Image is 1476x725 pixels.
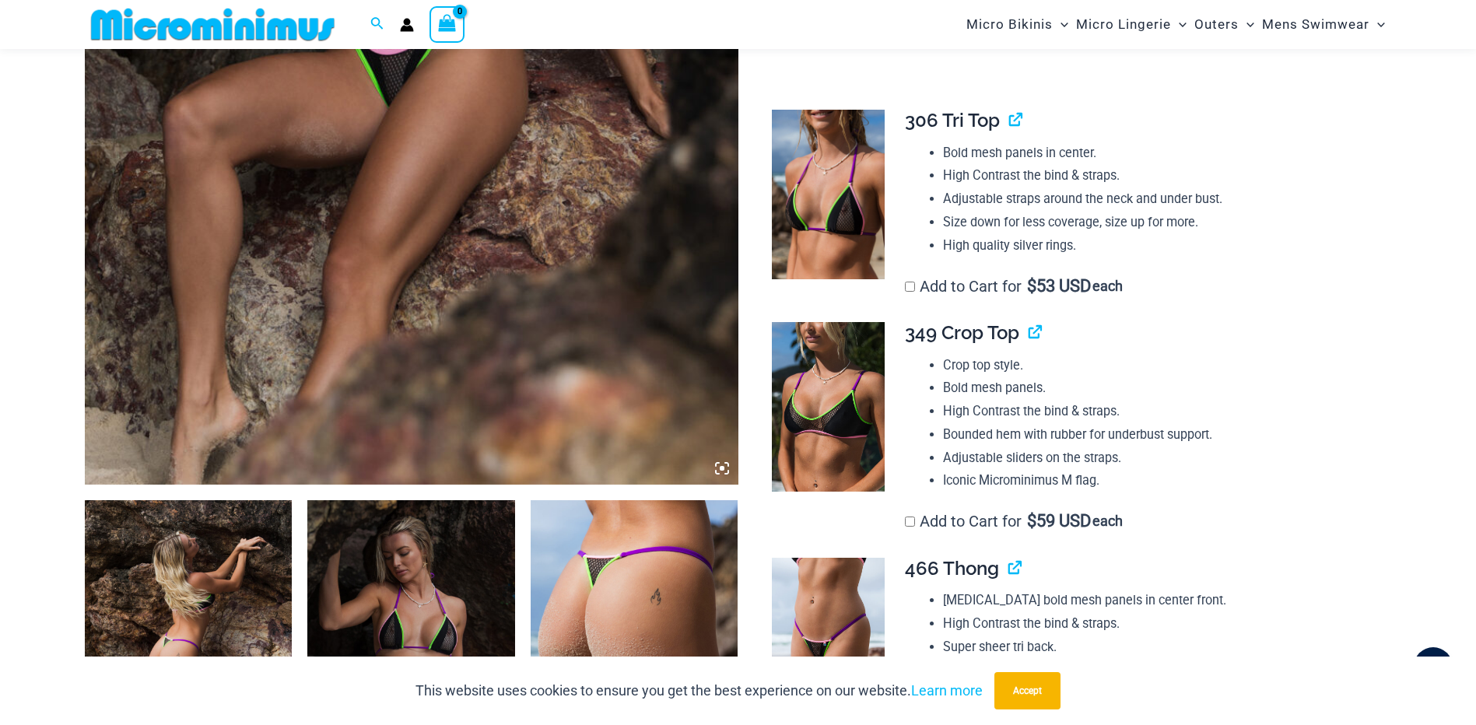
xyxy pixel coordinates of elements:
label: Add to Cart for [905,277,1123,296]
span: Menu Toggle [1239,5,1254,44]
li: High Contrast the bind & straps. [943,400,1379,423]
span: $ [1027,511,1036,531]
span: each [1092,513,1123,529]
li: Super sheer tri back. [943,636,1379,659]
a: Mens SwimwearMenu ToggleMenu Toggle [1258,5,1389,44]
input: Add to Cart for$59 USD each [905,517,915,527]
span: 466 Thong [905,557,999,580]
li: High Contrast the bind & straps. [943,164,1379,187]
li: High Contrast the bind & straps. [943,612,1379,636]
label: Add to Cart for [905,512,1123,531]
span: each [1092,278,1123,294]
a: Account icon link [400,18,414,32]
span: Menu Toggle [1171,5,1187,44]
span: 53 USD [1027,278,1091,294]
li: Bold mesh panels in center. [943,142,1379,165]
a: View Shopping Cart, empty [429,6,465,42]
button: Accept [994,672,1061,709]
li: Size down for less coverage, size up for more. [943,211,1379,234]
span: $ [1027,276,1036,296]
nav: Site Navigation [960,2,1392,47]
a: Search icon link [370,15,384,34]
p: This website uses cookies to ensure you get the best experience on our website. [415,679,983,702]
span: Outers [1194,5,1239,44]
li: Bold mesh panels. [943,377,1379,400]
input: Add to Cart for$53 USD each [905,282,915,292]
span: Micro Bikinis [966,5,1053,44]
span: 59 USD [1027,513,1091,529]
span: Micro Lingerie [1076,5,1171,44]
span: 349 Crop Top [905,321,1019,344]
li: Crop top style. [943,354,1379,377]
a: Micro LingerieMenu ToggleMenu Toggle [1072,5,1190,44]
img: Reckless Neon Crush Black Neon 349 Crop Top [772,322,885,492]
span: Menu Toggle [1053,5,1068,44]
li: Iconic Microminimus M flag. [943,469,1379,492]
li: Adjustable sliders on the straps. [943,447,1379,470]
span: 306 Tri Top [905,109,1000,131]
a: Micro BikinisMenu ToggleMenu Toggle [962,5,1072,44]
img: MM SHOP LOGO FLAT [85,7,341,42]
li: [MEDICAL_DATA] bold mesh panels in center front. [943,589,1379,612]
span: Mens Swimwear [1262,5,1369,44]
li: High quality silver rings. [943,234,1379,257]
a: Learn more [911,682,983,699]
img: Reckless Neon Crush Black Neon 306 Tri Top [772,110,885,279]
li: Bounded hem with rubber for underbust support. [943,423,1379,447]
span: Menu Toggle [1369,5,1385,44]
li: Adjustable straps around the neck and under bust. [943,187,1379,211]
a: OutersMenu ToggleMenu Toggle [1190,5,1258,44]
